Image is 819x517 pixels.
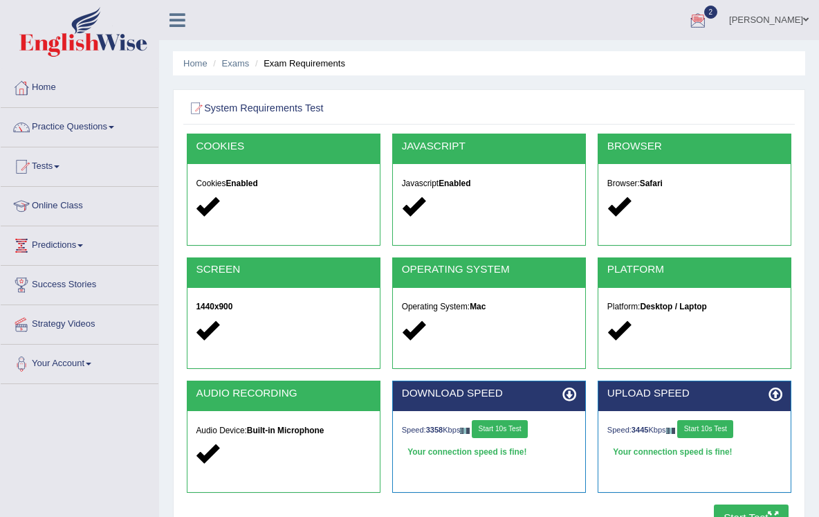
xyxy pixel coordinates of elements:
h5: Browser: [607,179,782,188]
li: Exam Requirements [252,57,345,70]
a: Predictions [1,226,158,261]
button: Start 10s Test [677,420,733,438]
strong: Safari [640,179,663,188]
strong: Built-in Microphone [247,426,324,435]
strong: 3445 [632,426,649,434]
strong: 1440x900 [196,302,232,311]
h5: Audio Device: [196,426,371,435]
a: Home [1,69,158,103]
div: Your connection speed is fine! [402,444,577,462]
h5: Javascript [402,179,577,188]
a: Your Account [1,345,158,379]
a: Home [183,58,208,69]
h2: BROWSER [607,140,782,152]
strong: Desktop / Laptop [640,302,706,311]
h5: Cookies [196,179,371,188]
strong: Enabled [439,179,470,188]
h2: PLATFORM [607,264,782,275]
strong: 3358 [426,426,443,434]
h2: System Requirements Test [187,100,562,118]
h2: SCREEN [196,264,371,275]
div: Speed: Kbps [607,420,782,441]
a: Exams [222,58,250,69]
strong: Enabled [226,179,257,188]
h5: Platform: [607,302,782,311]
button: Start 10s Test [472,420,528,438]
span: 2 [704,6,718,19]
a: Online Class [1,187,158,221]
h2: AUDIO RECORDING [196,388,371,399]
h2: OPERATING SYSTEM [402,264,577,275]
a: Success Stories [1,266,158,300]
div: Your connection speed is fine! [607,444,782,462]
img: ajax-loader-fb-connection.gif [460,428,470,434]
a: Practice Questions [1,108,158,143]
a: Tests [1,147,158,182]
strong: Mac [470,302,486,311]
div: Speed: Kbps [402,420,577,441]
a: Strategy Videos [1,305,158,340]
h5: Operating System: [402,302,577,311]
h2: DOWNLOAD SPEED [402,388,577,399]
h2: COOKIES [196,140,371,152]
h2: UPLOAD SPEED [607,388,782,399]
h2: JAVASCRIPT [402,140,577,152]
img: ajax-loader-fb-connection.gif [666,428,676,434]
